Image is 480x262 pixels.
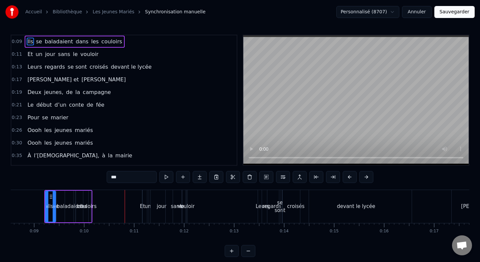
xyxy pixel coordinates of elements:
div: 0:10 [80,229,89,234]
span: 0:23 [12,114,22,121]
a: Accueil [25,9,42,15]
span: le [72,50,78,58]
img: youka [5,5,19,19]
span: Pour [27,114,40,121]
div: 0:14 [280,229,289,234]
div: 0:09 [30,229,39,234]
span: 0:30 [12,140,22,146]
span: [PERSON_NAME] [81,76,127,83]
span: saint [33,164,47,172]
span: mariés [74,126,94,134]
span: vouloir [80,50,99,58]
span: à [105,164,110,172]
span: la [107,152,113,159]
div: jour [157,203,166,210]
span: se sont [67,63,88,71]
span: Le [27,101,34,109]
span: les [44,126,53,134]
a: Bibliothèque [53,9,82,15]
span: à [101,152,106,159]
span: 0:17 [12,76,22,83]
span: Oooh [27,139,42,147]
div: Leurs [256,203,269,210]
span: conte [68,101,85,109]
span: 0:21 [12,102,22,108]
div: croisés [287,203,304,210]
a: Ouvrir le chat [452,235,472,255]
span: [PERSON_NAME] [49,164,94,172]
span: Et [27,50,33,58]
span: 0:11 [12,51,22,58]
span: croisés [89,63,109,71]
div: 0:13 [230,229,239,234]
span: fée [95,101,105,109]
span: mairie [115,152,133,159]
div: 0:11 [130,229,139,234]
span: Leurs [27,63,43,71]
span: 0:19 [12,89,22,96]
span: début [36,101,53,109]
span: Deux [27,88,42,96]
div: un [145,203,151,210]
span: À [27,152,32,159]
div: dans [75,203,87,210]
button: Sauvegarder [434,6,475,18]
span: regards [44,63,66,71]
span: sans [57,50,71,58]
span: baladaient [44,38,74,45]
a: Les Jeunes Mariés [93,9,134,15]
span: Chagny [111,164,133,172]
span: marier [50,114,69,121]
span: la [75,88,81,96]
span: jeunes, [43,88,64,96]
span: l’[DEMOGRAPHIC_DATA], [33,152,100,159]
span: se [35,38,43,45]
span: Ils [27,38,34,45]
div: 0:17 [430,229,439,234]
span: couloirs [101,38,123,45]
span: ou [96,164,104,172]
span: 0:13 [12,64,22,70]
span: [PERSON_NAME] et [27,76,79,83]
span: les [44,139,53,147]
span: campagne [82,88,111,96]
span: 0:09 [12,38,22,45]
nav: breadcrumb [25,9,206,15]
div: couloirs [77,203,96,210]
span: mariés [74,139,94,147]
div: Et [140,203,145,210]
span: dans [75,38,89,45]
span: 0:26 [12,127,22,134]
div: baladaient [57,203,83,210]
span: se [41,114,49,121]
div: se sont [275,199,285,214]
div: 0:12 [180,229,189,234]
span: Synchronisation manuelle [145,9,206,15]
div: 0:15 [330,229,339,234]
span: jeunes [54,126,73,134]
span: un [35,50,43,58]
span: d’un [54,101,67,109]
div: regards [262,203,281,210]
span: 0:35 [12,152,22,159]
span: A [27,164,32,172]
div: Ils [48,203,53,210]
div: devant le lycée [337,203,375,210]
div: vouloir [178,203,195,210]
span: jour [44,50,56,58]
button: Annuler [402,6,431,18]
span: de [86,101,94,109]
div: sans [171,203,182,210]
span: les [90,38,99,45]
span: jeunes [54,139,73,147]
div: 0:16 [380,229,389,234]
span: de [65,88,73,96]
span: devant le lycée [110,63,152,71]
span: Oooh [27,126,42,134]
